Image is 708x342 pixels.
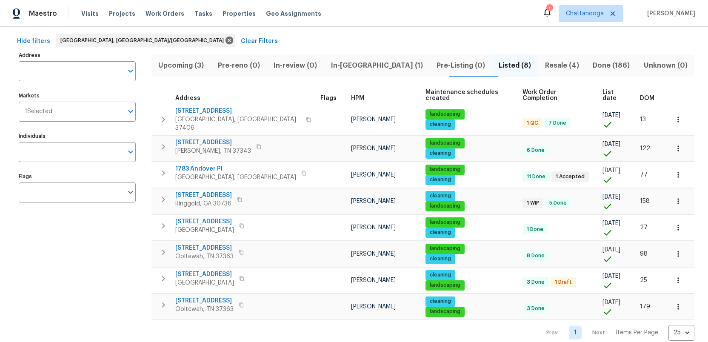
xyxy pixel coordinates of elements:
[640,225,648,231] span: 27
[351,117,396,123] span: [PERSON_NAME]
[642,60,689,71] span: Unknown (0)
[616,328,658,337] p: Items Per Page
[175,147,251,155] span: [PERSON_NAME], TN 37343
[602,141,620,147] span: [DATE]
[351,277,396,283] span: [PERSON_NAME]
[426,111,464,118] span: landscaping
[19,93,136,98] label: Markets
[146,9,184,18] span: Work Orders
[351,95,364,101] span: HPM
[17,36,50,47] span: Hide filters
[175,95,200,101] span: Address
[351,304,396,310] span: [PERSON_NAME]
[426,166,464,173] span: landscaping
[426,121,454,128] span: cleaning
[640,145,650,151] span: 122
[14,34,54,49] button: Hide filters
[640,277,647,283] span: 25
[19,174,136,179] label: Flags
[19,134,136,139] label: Individuals
[175,296,234,305] span: [STREET_ADDRESS]
[175,138,251,147] span: [STREET_ADDRESS]
[523,279,548,286] span: 3 Done
[125,146,137,158] button: Open
[426,176,454,183] span: cleaning
[602,89,625,101] span: List date
[545,120,570,127] span: 7 Done
[272,60,319,71] span: In-review (0)
[351,225,396,231] span: [PERSON_NAME]
[266,9,321,18] span: Geo Assignments
[538,325,694,341] nav: Pagination Navigation
[640,251,648,257] span: 98
[426,255,454,262] span: cleaning
[523,120,542,127] span: 1 QC
[426,308,464,315] span: landscaping
[60,36,227,45] span: [GEOGRAPHIC_DATA], [GEOGRAPHIC_DATA]/[GEOGRAPHIC_DATA]
[351,145,396,151] span: [PERSON_NAME]
[109,9,135,18] span: Projects
[351,251,396,257] span: [PERSON_NAME]
[125,65,137,77] button: Open
[602,299,620,305] span: [DATE]
[426,245,464,252] span: landscaping
[640,304,650,310] span: 179
[640,117,646,123] span: 13
[81,9,99,18] span: Visits
[175,199,232,208] span: Ringgold, GA 30736
[523,147,548,154] span: 6 Done
[175,252,234,261] span: Ooltewah, TN 37363
[644,9,695,18] span: [PERSON_NAME]
[552,173,588,180] span: 1 Accepted
[602,194,620,200] span: [DATE]
[56,34,235,47] div: [GEOGRAPHIC_DATA], [GEOGRAPHIC_DATA]/[GEOGRAPHIC_DATA]
[640,172,648,178] span: 77
[435,60,487,71] span: Pre-Listing (0)
[523,199,542,207] span: 1 WIP
[125,105,137,117] button: Open
[241,36,278,47] span: Clear Filters
[175,305,234,313] span: Ooltewah, TN 37363
[175,115,301,132] span: [GEOGRAPHIC_DATA], [GEOGRAPHIC_DATA] 37406
[329,60,424,71] span: In-[GEOGRAPHIC_DATA] (1)
[223,9,256,18] span: Properties
[426,298,454,305] span: cleaning
[125,186,137,198] button: Open
[175,270,234,279] span: [STREET_ADDRESS]
[426,140,464,147] span: landscaping
[216,60,261,71] span: Pre-reno (0)
[551,279,575,286] span: 1 Draft
[546,5,552,14] div: 1
[175,244,234,252] span: [STREET_ADDRESS]
[566,9,604,18] span: Chattanooga
[426,282,464,289] span: landscaping
[351,198,396,204] span: [PERSON_NAME]
[602,220,620,226] span: [DATE]
[640,95,654,101] span: DOM
[175,165,296,173] span: 1783 Andover Pl
[497,60,533,71] span: Listed (8)
[175,279,234,287] span: [GEOGRAPHIC_DATA]
[425,89,508,101] span: Maintenance schedules created
[320,95,337,101] span: Flags
[602,247,620,253] span: [DATE]
[351,172,396,178] span: [PERSON_NAME]
[426,192,454,199] span: cleaning
[523,226,547,233] span: 1 Done
[175,173,296,182] span: [GEOGRAPHIC_DATA], [GEOGRAPHIC_DATA]
[522,89,588,101] span: Work Order Completion
[602,273,620,279] span: [DATE]
[523,305,548,312] span: 3 Done
[426,271,454,279] span: cleaning
[523,173,549,180] span: 11 Done
[426,219,464,226] span: landscaping
[602,168,620,174] span: [DATE]
[25,108,52,115] span: 1 Selected
[426,202,464,210] span: landscaping
[543,60,581,71] span: Resale (4)
[426,229,454,236] span: cleaning
[175,191,232,199] span: [STREET_ADDRESS]
[591,60,631,71] span: Done (186)
[546,199,570,207] span: 5 Done
[175,226,234,234] span: [GEOGRAPHIC_DATA]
